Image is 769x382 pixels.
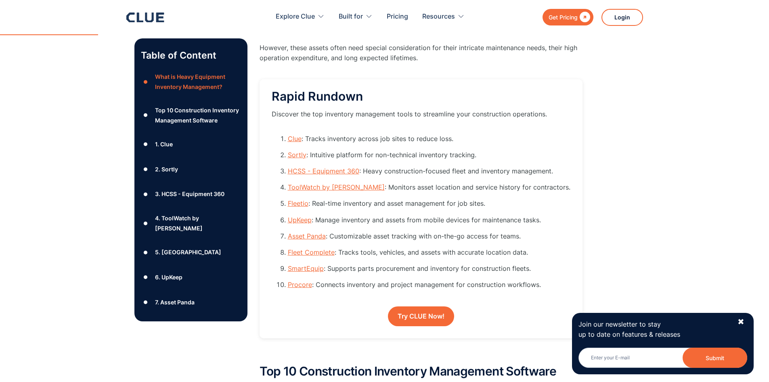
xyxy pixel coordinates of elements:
li: : Monitors asset location and service history for contractors. [288,182,570,192]
div: ✖ [738,317,744,327]
a: Procore [288,281,312,289]
p: Join our newsletter to stay up to date on features & releases [578,319,730,340]
div: 3. HCSS - Equipment 360 [155,189,224,199]
div: Explore Clue [276,4,325,30]
a: Fleetio [288,199,308,207]
div: ● [141,321,151,333]
li: : Manage inventory and assets from mobile devices for maintenance tasks. [288,215,570,225]
div: ● [141,138,151,150]
a: ●What is Heavy Equipment Inventory Management? [141,72,241,92]
a: ●6. UpKeep [141,271,241,283]
a: ●1. Clue [141,138,241,150]
li: : Heavy construction-focused fleet and inventory management. [288,166,570,176]
div: Built for [339,4,363,30]
a: ●4. ToolWatch by [PERSON_NAME] [141,213,241,233]
div: 5. [GEOGRAPHIC_DATA] [155,247,221,257]
a: ●2. Sortly [141,163,241,175]
div: Get Pricing [549,12,578,22]
a: Try CLUE Now! [388,306,454,326]
div: Resources [422,4,455,30]
a: UpKeep [288,216,312,224]
input: Enter your E-mail [578,348,747,368]
span: Rapid Rundown [272,89,363,103]
a: Sortly [288,151,306,159]
p: However, these assets often need special consideration for their intricate maintenance needs, the... [260,43,583,63]
div: What is Heavy Equipment Inventory Management? [155,72,241,92]
a: ●8. Fleet Complete [141,321,241,333]
h2: Top 10 Construction Inventory Management Software [260,365,583,378]
div: ● [141,296,151,308]
div: Resources [422,4,465,30]
div:  [578,12,590,22]
button: Submit [683,348,747,368]
div: ● [141,188,151,200]
p: Table of Content [141,49,241,62]
a: SmartEquip [288,264,324,272]
div: ● [141,76,151,88]
div: 7. Asset Panda [155,297,195,307]
div: ● [141,163,151,175]
div: ● [141,109,151,121]
a: Pricing [387,4,408,30]
a: Fleet Complete [288,248,335,256]
a: ●Top 10 Construction Inventory Management Software [141,105,241,125]
a: HCSS - Equipment 360 [288,167,359,175]
div: ● [141,246,151,258]
a: ●7. Asset Panda [141,296,241,308]
a: Get Pricing [543,9,593,25]
a: Clue [288,135,302,143]
a: ToolWatch by [PERSON_NAME] [288,183,385,191]
p: Discover the top inventory management tools to streamline your construction operations. [272,109,547,119]
a: Asset Panda [288,232,326,240]
div: Top 10 Construction Inventory Management Software [155,105,241,125]
div: 1. Clue [155,139,173,149]
div: 2. Sortly [155,164,178,174]
li: : Customizable asset tracking with on-the-go access for teams. [288,231,570,241]
div: ● [141,217,151,229]
div: 4. ToolWatch by [PERSON_NAME] [155,213,241,233]
li: : Real-time inventory and asset management for job sites. [288,198,570,209]
li: : Tracks tools, vehicles, and assets with accurate location data. [288,247,570,257]
p: ‍ [260,346,583,357]
li: : Intuitive platform for non-technical inventory tracking. [288,150,570,160]
a: Login [601,9,643,26]
a: ●5. [GEOGRAPHIC_DATA] [141,246,241,258]
li: : Tracks inventory across job sites to reduce loss. [288,134,570,144]
div: ● [141,271,151,283]
div: 6. UpKeep [155,272,182,282]
div: Built for [339,4,373,30]
li: : Connects inventory and project management for construction workflows. [288,280,570,290]
li: : Supports parts procurement and inventory for construction fleets. [288,264,570,274]
div: Explore Clue [276,4,315,30]
a: ●3. HCSS - Equipment 360 [141,188,241,200]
